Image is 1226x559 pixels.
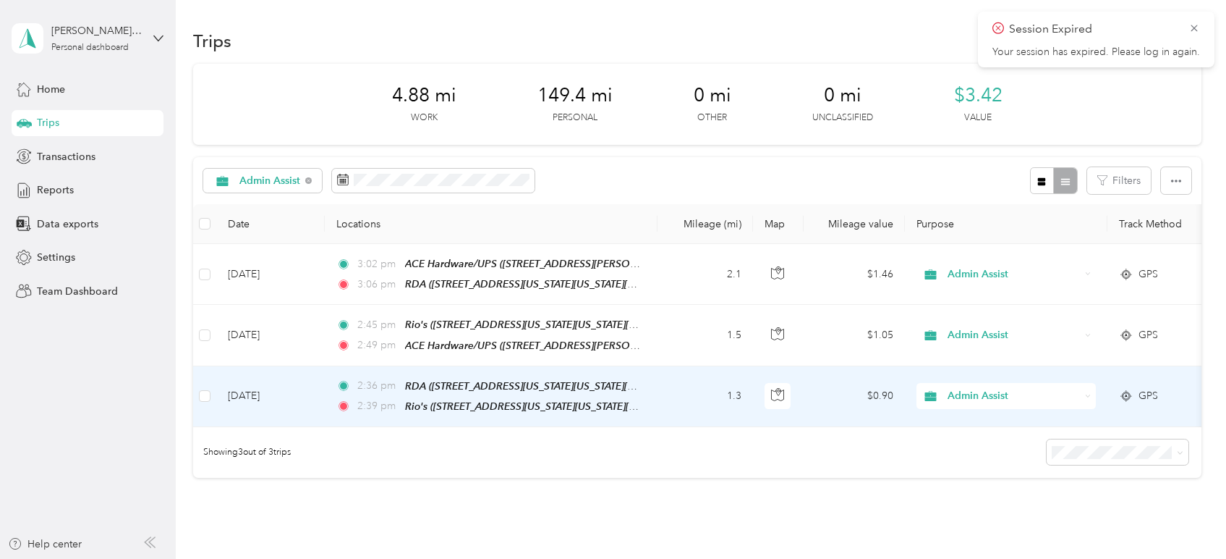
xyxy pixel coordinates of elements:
[193,33,231,49] h1: Trips
[948,388,1080,404] span: Admin Assist
[411,112,438,125] p: Work
[37,115,59,130] span: Trips
[357,398,399,414] span: 2:39 pm
[51,43,129,52] div: Personal dashboard
[812,112,873,125] p: Unclassified
[405,319,679,331] span: Rio's ([STREET_ADDRESS][US_STATE][US_STATE][US_STATE])
[239,176,301,186] span: Admin Assist
[697,112,727,125] p: Other
[804,244,905,305] td: $1.46
[37,182,74,198] span: Reports
[1138,327,1158,343] span: GPS
[948,266,1080,282] span: Admin Assist
[992,46,1200,59] p: Your session has expired. Please log in again.
[405,340,893,352] span: ACE Hardware/UPS ([STREET_ADDRESS][PERSON_NAME][US_STATE], [GEOGRAPHIC_DATA], [US_STATE])
[392,84,456,107] span: 4.88 mi
[216,244,325,305] td: [DATE]
[216,204,325,244] th: Date
[657,244,753,305] td: 2.1
[753,204,804,244] th: Map
[694,84,731,107] span: 0 mi
[405,258,893,270] span: ACE Hardware/UPS ([STREET_ADDRESS][PERSON_NAME][US_STATE], [GEOGRAPHIC_DATA], [US_STATE])
[37,284,118,299] span: Team Dashboard
[357,378,399,394] span: 2:36 pm
[357,256,399,272] span: 3:02 pm
[1138,388,1158,404] span: GPS
[8,537,82,552] button: Help center
[405,400,679,413] span: Rio's ([STREET_ADDRESS][US_STATE][US_STATE][US_STATE])
[964,112,992,125] p: Value
[948,327,1080,343] span: Admin Assist
[553,112,597,125] p: Personal
[537,84,613,107] span: 149.4 mi
[1138,266,1158,282] span: GPS
[1087,167,1151,194] button: Filters
[954,84,1002,107] span: $3.42
[325,204,657,244] th: Locations
[905,204,1107,244] th: Purpose
[37,82,65,97] span: Home
[405,380,678,392] span: RDA ([STREET_ADDRESS][US_STATE][US_STATE][US_STATE])
[804,366,905,427] td: $0.90
[357,277,399,293] span: 3:06 pm
[357,337,399,353] span: 2:49 pm
[1145,478,1226,559] iframe: Everlance-gr Chat Button Frame
[1009,20,1178,38] p: Session Expired
[405,278,678,290] span: RDA ([STREET_ADDRESS][US_STATE][US_STATE][US_STATE])
[51,23,142,38] div: [PERSON_NAME][EMAIL_ADDRESS][DOMAIN_NAME]
[37,217,98,232] span: Data exports
[657,366,753,427] td: 1.3
[216,366,325,427] td: [DATE]
[193,446,291,459] span: Showing 3 out of 3 trips
[804,204,905,244] th: Mileage value
[37,149,95,164] span: Transactions
[657,305,753,366] td: 1.5
[357,317,399,333] span: 2:45 pm
[37,250,75,265] span: Settings
[1107,204,1209,244] th: Track Method
[804,305,905,366] td: $1.05
[824,84,861,107] span: 0 mi
[216,305,325,366] td: [DATE]
[657,204,753,244] th: Mileage (mi)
